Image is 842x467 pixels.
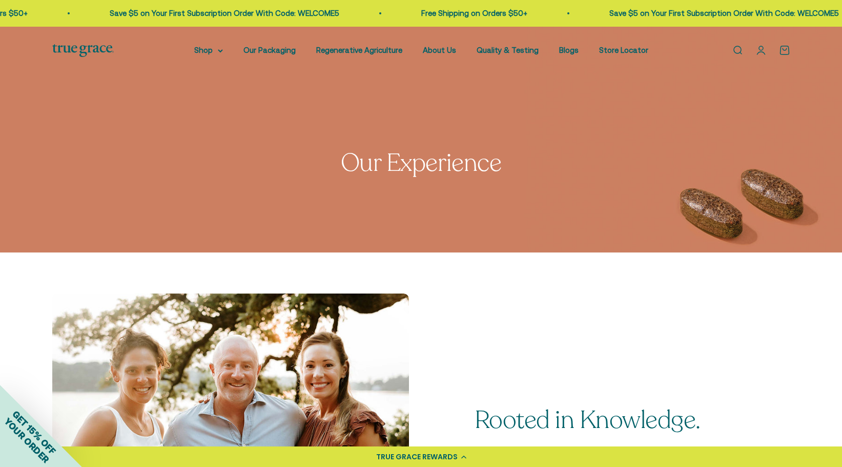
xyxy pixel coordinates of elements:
a: Store Locator [599,46,648,54]
a: Free Shipping on Orders $50+ [421,9,527,17]
split-lines: Our Experience [341,146,501,180]
a: Regenerative Agriculture [316,46,402,54]
p: Rooted in Knowledge. [475,407,749,434]
div: TRUE GRACE REWARDS [376,452,458,462]
p: Save $5 on Your First Subscription Order With Code: WELCOME5 [110,7,339,20]
p: Save $5 on Your First Subscription Order With Code: WELCOME5 [609,7,839,20]
a: Our Packaging [243,46,296,54]
a: About Us [423,46,456,54]
a: Quality & Testing [477,46,539,54]
span: YOUR ORDER [2,416,51,465]
summary: Shop [194,44,223,56]
a: Blogs [559,46,579,54]
span: GET 15% OFF [10,408,58,456]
